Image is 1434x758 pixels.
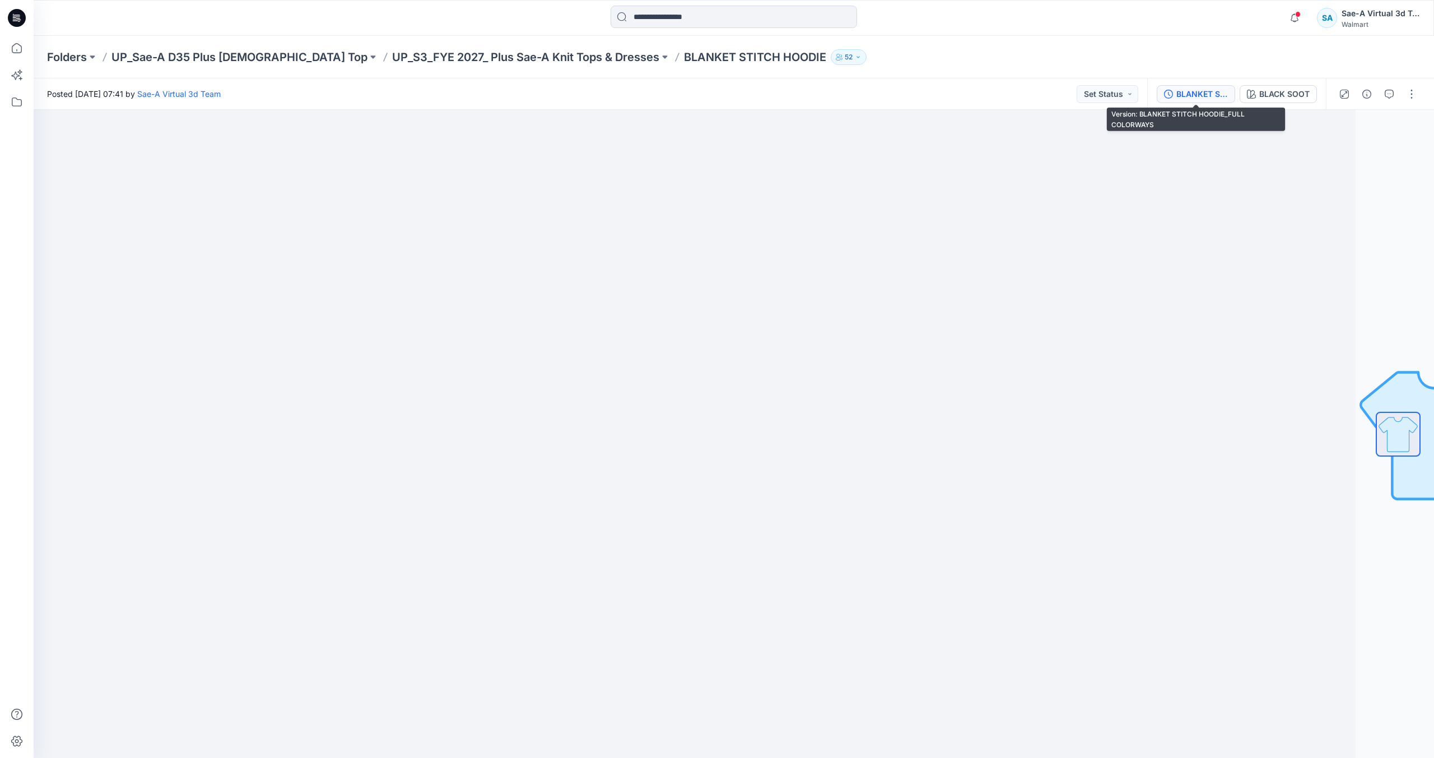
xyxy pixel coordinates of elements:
[137,89,221,99] a: Sae-A Virtual 3d Team
[684,49,826,65] p: BLANKET STITCH HOODIE
[1358,85,1376,103] button: Details
[392,49,659,65] a: UP_S3_FYE 2027_ Plus Sae-A Knit Tops & Dresses
[1157,85,1235,103] button: BLANKET STITCH HOODIE_FULL COLORWAYS
[845,51,853,63] p: 52
[47,88,221,100] span: Posted [DATE] 07:41 by
[1342,7,1420,20] div: Sae-A Virtual 3d Team
[1259,88,1310,100] div: BLACK SOOT
[111,49,367,65] a: UP_Sae-A D35 Plus [DEMOGRAPHIC_DATA] Top
[1377,413,1419,455] img: All colorways
[1342,20,1420,29] div: Walmart
[1240,85,1317,103] button: BLACK SOOT
[831,49,867,65] button: 52
[1176,88,1228,100] div: BLANKET STITCH HOODIE_FULL COLORWAYS
[1317,8,1337,28] div: SA
[47,49,87,65] a: Folders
